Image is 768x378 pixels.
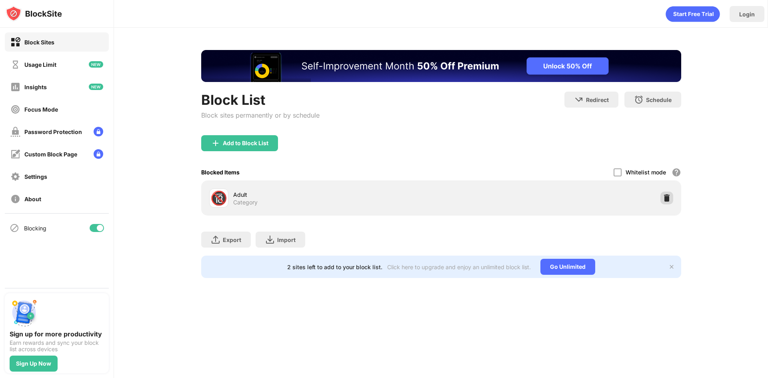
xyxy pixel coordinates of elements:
[668,264,675,270] img: x-button.svg
[233,199,258,206] div: Category
[10,172,20,182] img: settings-off.svg
[201,50,681,82] iframe: Banner
[89,84,103,90] img: new-icon.svg
[24,196,41,202] div: About
[277,236,296,243] div: Import
[10,104,20,114] img: focus-off.svg
[10,37,20,47] img: block-on.svg
[201,169,240,176] div: Blocked Items
[223,140,268,146] div: Add to Block List
[10,127,20,137] img: password-protection-off.svg
[24,61,56,68] div: Usage Limit
[24,84,47,90] div: Insights
[10,340,104,352] div: Earn rewards and sync your block list across devices
[10,223,19,233] img: blocking-icon.svg
[89,61,103,68] img: new-icon.svg
[540,259,595,275] div: Go Unlimited
[387,264,531,270] div: Click here to upgrade and enjoy an unlimited block list.
[16,360,51,367] div: Sign Up Now
[24,39,54,46] div: Block Sites
[201,111,320,119] div: Block sites permanently or by schedule
[646,96,672,103] div: Schedule
[10,82,20,92] img: insights-off.svg
[223,236,241,243] div: Export
[24,151,77,158] div: Custom Block Page
[10,149,20,159] img: customize-block-page-off.svg
[586,96,609,103] div: Redirect
[666,6,720,22] div: animation
[94,127,103,136] img: lock-menu.svg
[739,11,755,18] div: Login
[210,190,227,206] div: 🔞
[201,92,320,108] div: Block List
[6,6,62,22] img: logo-blocksite.svg
[233,190,441,199] div: Adult
[24,225,46,232] div: Blocking
[10,60,20,70] img: time-usage-off.svg
[24,106,58,113] div: Focus Mode
[10,330,104,338] div: Sign up for more productivity
[10,298,38,327] img: push-signup.svg
[287,264,382,270] div: 2 sites left to add to your block list.
[94,149,103,159] img: lock-menu.svg
[24,173,47,180] div: Settings
[24,128,82,135] div: Password Protection
[10,194,20,204] img: about-off.svg
[626,169,666,176] div: Whitelist mode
